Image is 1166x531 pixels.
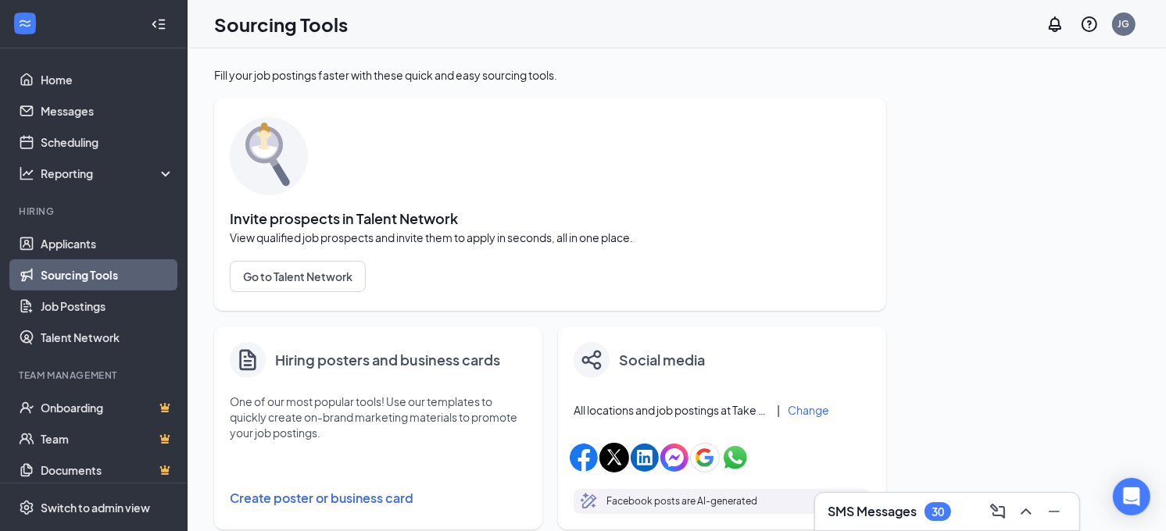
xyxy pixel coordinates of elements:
svg: MagicPencil [580,492,599,511]
span: All locations and job postings at Take 5 Oil Change [574,402,769,418]
svg: Document [235,347,260,373]
span: View qualified job prospects and invite them to apply in seconds, all in one place. [230,230,871,245]
h3: SMS Messages [828,503,917,520]
div: Open Intercom Messenger [1113,478,1150,515]
img: xIcon [599,443,629,472]
a: OnboardingCrown [41,392,174,423]
button: Minimize [1042,499,1067,524]
svg: Settings [19,500,34,515]
p: Facebook posts are AI-generated [606,494,757,509]
img: share [581,350,602,370]
div: JG [1118,17,1130,30]
div: Switch to admin view [41,500,150,515]
span: Invite prospects in Talent Network [230,211,871,226]
img: linkedinIcon [631,444,659,472]
button: Go to Talent Network [230,261,366,292]
a: DocumentsCrown [41,454,174,486]
img: facebookIcon [570,444,598,472]
p: One of our most popular tools! Use our templates to quickly create on-brand marketing materials t... [230,394,527,440]
a: Home [41,64,174,95]
a: Applicants [41,228,174,259]
img: whatsappIcon [721,444,749,472]
div: Reporting [41,166,175,181]
svg: ComposeMessage [989,502,1007,521]
svg: Collapse [151,16,166,32]
h4: Social media [619,349,705,371]
a: Sourcing Tools [41,259,174,290]
div: Team Management [19,369,171,382]
svg: QuestionInfo [1080,15,1099,34]
div: Hiring [19,205,171,218]
button: ComposeMessage [985,499,1010,524]
img: googleIcon [690,443,720,472]
a: Scheduling [41,127,174,158]
img: facebookMessengerIcon [660,444,689,472]
svg: Minimize [1045,502,1064,521]
div: | [777,401,780,419]
svg: ChevronUp [1017,502,1035,521]
svg: Analysis [19,166,34,181]
svg: Notifications [1046,15,1064,34]
div: 30 [932,505,944,519]
a: Talent Network [41,322,174,353]
a: Go to Talent Network [230,261,871,292]
a: Job Postings [41,290,174,322]
div: Fill your job postings faster with these quick and easy sourcing tools. [214,67,886,83]
h1: Sourcing Tools [214,11,348,37]
button: Change [788,404,829,415]
a: Messages [41,95,174,127]
button: ChevronUp [1014,499,1039,524]
img: sourcing-tools [230,117,308,195]
a: TeamCrown [41,423,174,454]
button: Create poster or business card [230,483,527,514]
h4: Hiring posters and business cards [275,349,500,371]
svg: WorkstreamLogo [17,16,33,31]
